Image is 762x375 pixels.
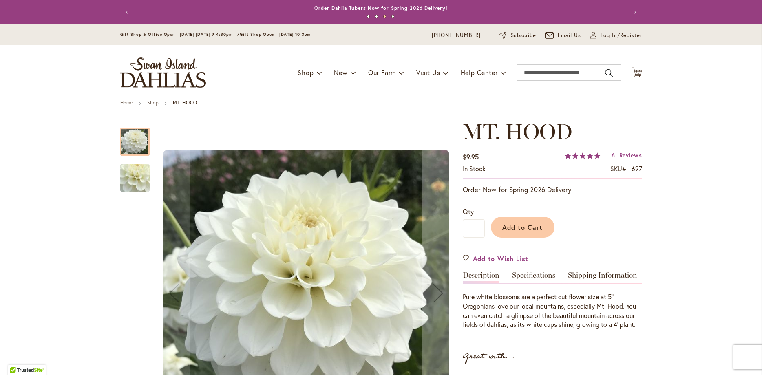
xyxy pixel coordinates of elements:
a: store logo [120,57,206,88]
span: Log In/Register [601,31,642,40]
strong: MT. HOOD [173,99,197,106]
strong: SKU [610,164,628,173]
button: Previous [120,4,137,20]
a: Add to Wish List [463,254,529,263]
img: MT. HOOD [106,151,164,205]
span: Gift Shop & Office Open - [DATE]-[DATE] 9-4:30pm / [120,32,240,37]
span: Help Center [461,68,498,77]
span: Add to Cart [502,223,543,232]
button: 4 of 4 [391,15,394,18]
div: Availability [463,164,486,174]
button: 1 of 4 [367,15,370,18]
span: Visit Us [416,68,440,77]
a: Shipping Information [568,271,637,283]
a: Subscribe [499,31,536,40]
span: Email Us [558,31,581,40]
a: Order Dahlia Tubers Now for Spring 2026 Delivery! [314,5,447,11]
p: Pure white blossoms are a perfect cut flower size at 5". Oregonians love our local mountains, esp... [463,292,642,329]
a: 6 Reviews [612,151,642,159]
span: Qty [463,207,474,216]
strong: Great with... [463,350,515,363]
div: MT. HOOD [120,119,158,156]
span: Shop [298,68,314,77]
a: Specifications [512,271,555,283]
a: Email Us [545,31,581,40]
span: Subscribe [511,31,537,40]
div: 697 [632,164,642,174]
span: In stock [463,164,486,173]
div: 100% [565,152,601,159]
p: Order Now for Spring 2026 Delivery [463,185,642,194]
div: Detailed Product Info [463,271,642,329]
a: Home [120,99,133,106]
a: [PHONE_NUMBER] [432,31,481,40]
span: Gift Shop Open - [DATE] 10-3pm [240,32,311,37]
span: New [334,68,347,77]
button: 3 of 4 [383,15,386,18]
div: MT. HOOD [120,156,150,192]
span: $9.95 [463,152,479,161]
span: MT. HOOD [463,119,572,144]
button: 2 of 4 [375,15,378,18]
iframe: Launch Accessibility Center [6,346,29,369]
span: Our Farm [368,68,396,77]
span: 6 [612,151,615,159]
span: Reviews [619,151,642,159]
a: Description [463,271,499,283]
button: Next [626,4,642,20]
span: Add to Wish List [473,254,529,263]
a: Shop [147,99,159,106]
a: Log In/Register [590,31,642,40]
button: Add to Cart [491,217,554,238]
